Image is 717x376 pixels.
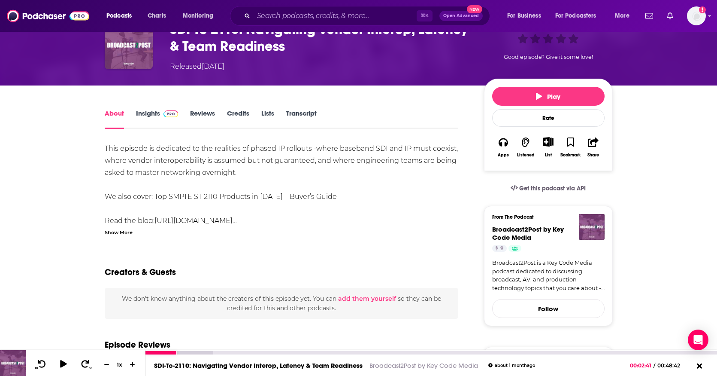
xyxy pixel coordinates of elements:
span: 00:48:42 [655,362,689,369]
span: We don't know anything about the creators of this episode yet . You can so they can be credited f... [122,295,441,312]
div: Released [DATE] [170,61,224,72]
button: open menu [177,9,224,23]
svg: Add a profile image [699,6,706,13]
a: InsightsPodchaser Pro [136,109,178,129]
button: Share [582,131,604,163]
h3: From The Podcast [492,214,598,220]
input: Search podcasts, credits, & more... [254,9,417,23]
div: Open Intercom Messenger [688,330,708,350]
span: Monitoring [183,10,213,22]
div: Listened [517,153,535,158]
a: Transcript [286,109,317,129]
span: Good episode? Give it some love! [504,54,593,60]
a: [URL][DOMAIN_NAME]… [154,217,237,225]
h3: Episode Reviews [105,339,170,350]
div: Bookmark [560,153,581,158]
div: 1 x [112,361,127,368]
button: Bookmark [560,131,582,163]
span: More [615,10,629,22]
button: 10 [33,359,49,370]
span: 30 [89,367,92,370]
a: Lists [261,109,274,129]
span: Play [536,92,560,101]
span: ⌘ K [417,10,433,21]
span: 10 [35,367,38,370]
a: Reviews [190,109,215,129]
div: This episode is dedicated to the realities of phased IP rollouts -where baseband SDI and IP must ... [105,143,459,251]
div: Show More ButtonList [537,131,559,163]
button: open menu [501,9,552,23]
img: Broadcast2Post by Key Code Media [579,214,605,240]
div: about 1 month ago [488,363,535,368]
a: Get this podcast via API [504,178,593,199]
a: Show notifications dropdown [642,9,656,23]
div: Share [587,153,599,158]
span: 9 [500,245,503,253]
span: New [467,5,482,13]
button: Apps [492,131,514,163]
img: User Profile [687,6,706,25]
h1: SDI-To-2110: Navigating Vendor Interop, Latency & Team Readiness [170,21,470,55]
span: 00:02:41 [630,362,653,369]
button: open menu [550,9,609,23]
a: About [105,109,124,129]
a: Broadcast2Post by Key Code Media [369,361,478,370]
img: Podchaser - Follow, Share and Rate Podcasts [7,8,89,24]
div: List [545,152,552,158]
button: Play [492,87,605,106]
div: Rate [492,109,605,127]
a: Charts [142,9,171,23]
a: Broadcast2Post by Key Code Media [492,225,564,241]
a: 9 [492,245,507,252]
button: Listened [514,131,537,163]
span: Logged in as billthrelkeld [687,6,706,25]
span: Get this podcast via API [519,185,586,192]
img: SDI-To-2110: Navigating Vendor Interop, Latency & Team Readiness [105,21,153,69]
button: Show profile menu [687,6,706,25]
span: / [653,362,655,369]
a: Broadcast2Post is a Key Code Media podcast dedicated to discussing broadcast, AV, and production ... [492,259,605,292]
button: 30 [78,359,94,370]
h2: Creators & Guests [105,267,176,278]
span: Podcasts [106,10,132,22]
a: Show notifications dropdown [663,9,677,23]
button: Open AdvancedNew [439,11,483,21]
img: Podchaser Pro [163,110,178,117]
span: For Podcasters [555,10,596,22]
span: Charts [148,10,166,22]
div: Apps [498,153,509,158]
a: SDI-To-2110: Navigating Vendor Interop, Latency & Team Readiness [154,361,363,370]
a: Credits [227,109,249,129]
span: Open Advanced [443,14,479,18]
button: open menu [100,9,143,23]
button: Show More Button [539,137,557,147]
button: add them yourself [338,295,396,302]
button: Follow [492,299,605,318]
button: open menu [609,9,640,23]
span: For Business [507,10,541,22]
div: Search podcasts, credits, & more... [238,6,498,26]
